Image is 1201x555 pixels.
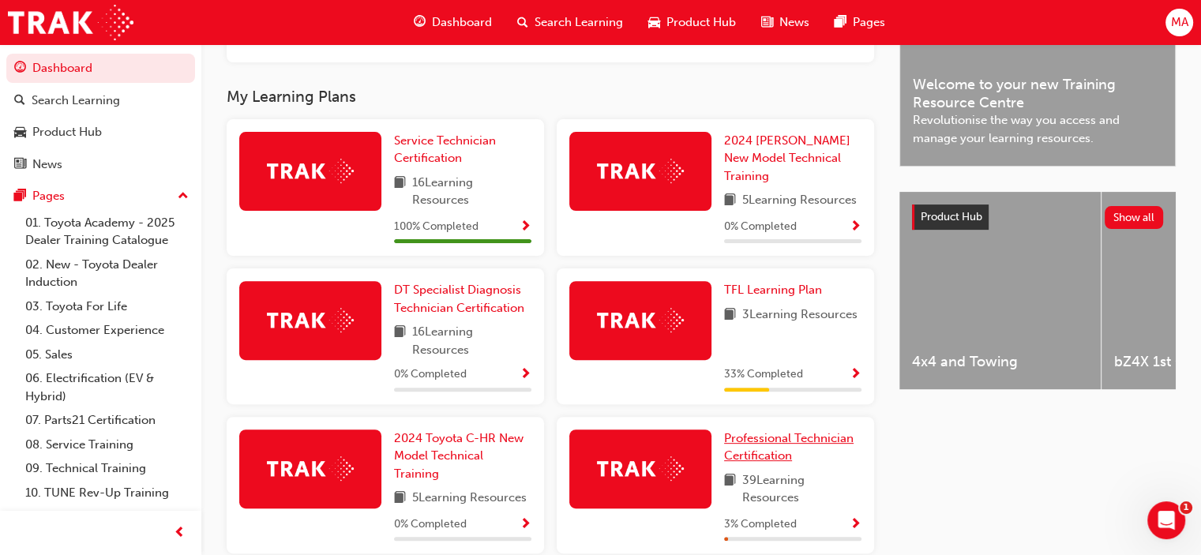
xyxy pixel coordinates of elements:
span: 3 % Completed [724,516,797,534]
span: 5 Learning Resources [412,489,527,508]
span: prev-icon [174,523,186,543]
div: Search Learning [32,92,120,110]
span: 2024 Toyota C-HR New Model Technical Training [394,431,524,481]
img: Trak [267,159,354,183]
button: Show Progress [520,217,531,237]
span: Product Hub [666,13,736,32]
h3: My Learning Plans [227,88,874,106]
span: book-icon [724,471,736,507]
a: 03. Toyota For Life [19,294,195,319]
span: book-icon [394,489,406,508]
span: news-icon [761,13,773,32]
span: News [779,13,809,32]
span: pages-icon [14,189,26,204]
a: Dashboard [6,54,195,83]
button: DashboardSearch LearningProduct HubNews [6,51,195,182]
button: Show Progress [520,515,531,534]
span: news-icon [14,158,26,172]
a: 07. Parts21 Certification [19,408,195,433]
span: Pages [853,13,885,32]
span: TFL Learning Plan [724,283,822,297]
a: DT Specialist Diagnosis Technician Certification [394,281,531,317]
span: guage-icon [14,62,26,76]
a: guage-iconDashboard [401,6,505,39]
a: 2024 [PERSON_NAME] New Model Technical Training [724,132,861,186]
span: Show Progress [520,518,531,532]
a: car-iconProduct Hub [636,6,749,39]
span: Show Progress [850,220,861,234]
span: search-icon [14,94,25,108]
span: MA [1170,13,1188,32]
span: 39 Learning Resources [742,471,861,507]
a: Search Learning [6,86,195,115]
a: Service Technician Certification [394,132,531,167]
img: Trak [597,308,684,332]
span: Show Progress [850,518,861,532]
span: book-icon [394,323,406,358]
button: Show Progress [850,217,861,237]
span: Product Hub [921,210,982,223]
a: pages-iconPages [822,6,898,39]
button: MA [1165,9,1193,36]
span: car-icon [14,126,26,140]
a: TFL Learning Plan [724,281,828,299]
span: 0 % Completed [724,218,797,236]
span: 3 Learning Resources [742,306,858,325]
span: Show Progress [850,368,861,382]
span: Welcome to your new Training Resource Centre [913,76,1162,111]
a: 06. Electrification (EV & Hybrid) [19,366,195,408]
span: book-icon [724,306,736,325]
span: guage-icon [414,13,426,32]
span: 0 % Completed [394,516,467,534]
a: 2024 Toyota C-HR New Model Technical Training [394,429,531,483]
span: book-icon [394,174,406,209]
a: 04. Customer Experience [19,318,195,343]
button: Show Progress [850,515,861,534]
span: Show Progress [520,220,531,234]
button: Show Progress [850,365,861,384]
span: car-icon [648,13,660,32]
div: News [32,156,62,174]
span: Professional Technician Certification [724,431,854,463]
a: 02. New - Toyota Dealer Induction [19,253,195,294]
img: Trak [267,456,354,481]
a: All Pages [19,504,195,529]
a: 05. Sales [19,343,195,367]
span: Dashboard [432,13,492,32]
img: Trak [597,159,684,183]
span: Show Progress [520,368,531,382]
span: up-icon [178,186,189,207]
span: 16 Learning Resources [412,323,531,358]
a: 4x4 and Towing [899,192,1101,389]
span: 100 % Completed [394,218,479,236]
button: Pages [6,182,195,211]
span: Revolutionise the way you access and manage your learning resources. [913,111,1162,147]
span: 1 [1180,501,1192,514]
div: Product Hub [32,123,102,141]
img: Trak [597,456,684,481]
a: news-iconNews [749,6,822,39]
img: Trak [8,5,133,40]
a: News [6,150,195,179]
span: Service Technician Certification [394,133,496,166]
span: 4x4 and Towing [912,353,1088,371]
a: 09. Technical Training [19,456,195,481]
span: 2024 [PERSON_NAME] New Model Technical Training [724,133,850,183]
img: Trak [267,308,354,332]
a: Product Hub [6,118,195,147]
a: 01. Toyota Academy - 2025 Dealer Training Catalogue [19,211,195,253]
span: 5 Learning Resources [742,191,857,211]
span: book-icon [724,191,736,211]
a: Product HubShow all [912,204,1163,230]
span: DT Specialist Diagnosis Technician Certification [394,283,524,315]
a: 08. Service Training [19,433,195,457]
span: 0 % Completed [394,366,467,384]
button: Show Progress [520,365,531,384]
span: 16 Learning Resources [412,174,531,209]
a: search-iconSearch Learning [505,6,636,39]
iframe: Intercom live chat [1147,501,1185,539]
span: Search Learning [535,13,623,32]
div: Pages [32,187,65,205]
